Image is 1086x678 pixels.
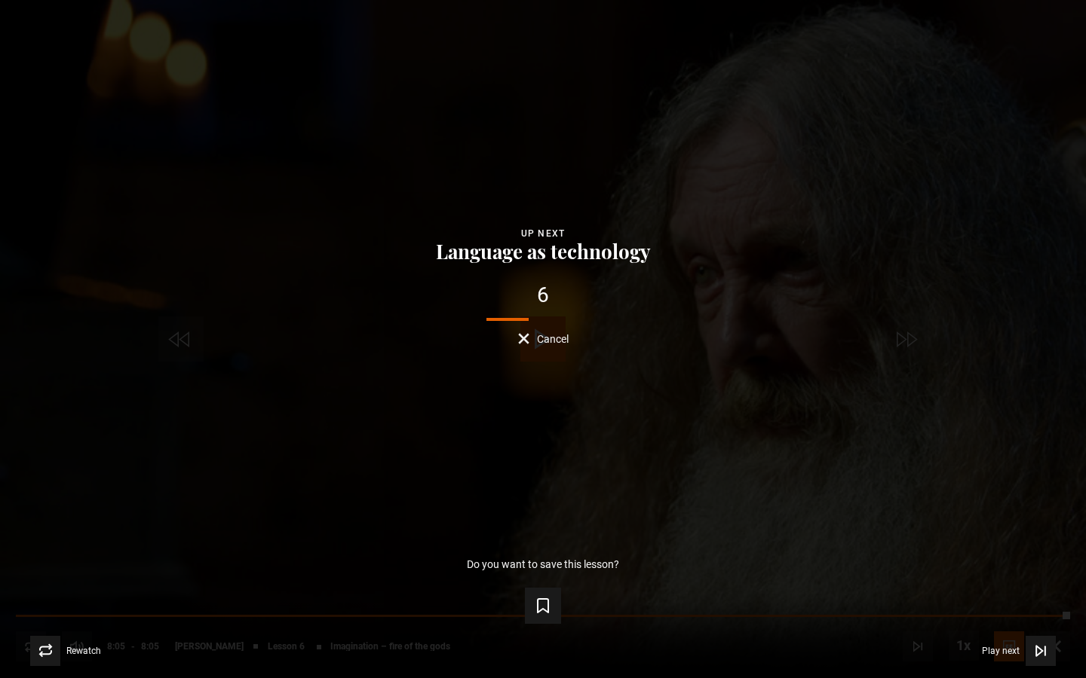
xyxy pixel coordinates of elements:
div: Up next [24,226,1062,241]
p: Do you want to save this lesson? [467,559,619,570]
button: Play next [982,636,1056,666]
button: Language as technology [431,241,655,262]
span: Play next [982,646,1020,655]
button: Rewatch [30,636,101,666]
button: Cancel [518,333,569,344]
span: Rewatch [66,646,101,655]
span: Cancel [537,334,569,344]
div: 6 [24,285,1062,306]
